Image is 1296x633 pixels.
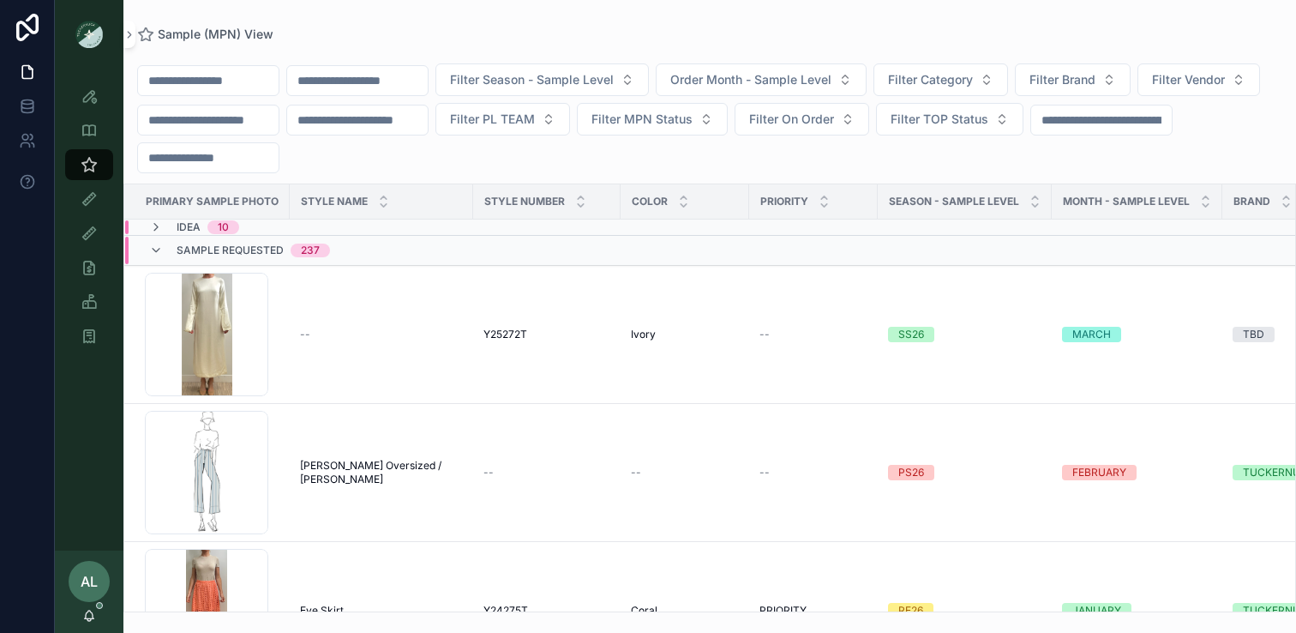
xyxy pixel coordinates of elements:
a: PRIORITY [759,604,867,618]
span: -- [759,466,770,479]
span: Brand [1233,195,1270,208]
span: Order Month - Sample Level [670,71,831,88]
a: -- [483,466,610,479]
button: Select Button [876,103,1023,136]
span: PRIMARY SAMPLE PHOTO [146,195,279,208]
a: -- [759,466,867,479]
span: PRIORITY [759,604,807,618]
span: Filter Brand [1029,71,1095,88]
span: Y25272T [483,328,527,341]
a: Sample (MPN) View [137,26,273,43]
div: MARCH [1072,327,1111,342]
div: JANUARY [1072,603,1121,618]
a: Coral [631,604,739,618]
a: -- [300,328,463,341]
img: App logo [75,21,103,48]
a: Y25272T [483,328,610,341]
a: FEBRUARY [1062,465,1212,480]
a: Y24275T [483,604,610,618]
div: RE26 [898,603,923,618]
button: Select Button [1015,63,1131,96]
span: Filter TOP Status [891,111,988,128]
a: Ivory [631,328,739,341]
span: -- [631,466,641,479]
a: SS26 [888,327,1041,342]
span: -- [759,328,770,341]
div: FEBRUARY [1072,465,1126,480]
a: Eve Skirt [300,604,463,618]
div: scrollable content [55,69,123,374]
div: 237 [301,244,320,257]
span: Filter MPN Status [591,111,693,128]
button: Select Button [577,103,728,136]
span: -- [483,466,494,479]
a: RE26 [888,603,1041,618]
button: Select Button [435,103,570,136]
a: MARCH [1062,327,1212,342]
button: Select Button [656,63,867,96]
div: 10 [218,220,229,234]
span: Filter Category [888,71,973,88]
button: Select Button [1137,63,1260,96]
a: PS26 [888,465,1041,480]
span: Eve Skirt [300,604,344,618]
a: JANUARY [1062,603,1212,618]
span: Filter Vendor [1152,71,1225,88]
button: Select Button [873,63,1008,96]
span: Sample Requested [177,244,284,257]
span: PRIORITY [760,195,808,208]
a: -- [631,466,739,479]
span: -- [300,328,310,341]
span: Sample (MPN) View [158,26,273,43]
span: Idea [177,220,201,234]
span: Y24275T [483,604,528,618]
span: Style Number [484,195,565,208]
div: SS26 [898,327,924,342]
span: Filter PL TEAM [450,111,535,128]
span: Style Name [301,195,368,208]
span: Ivory [631,328,656,341]
span: MONTH - SAMPLE LEVEL [1063,195,1190,208]
span: Filter Season - Sample Level [450,71,614,88]
span: Filter On Order [749,111,834,128]
div: PS26 [898,465,924,480]
span: Color [632,195,668,208]
button: Select Button [735,103,869,136]
span: Coral [631,604,657,618]
div: TBD [1243,327,1264,342]
span: AL [81,571,98,592]
a: [PERSON_NAME] Oversized / [PERSON_NAME] [300,459,463,486]
span: Season - Sample Level [889,195,1019,208]
a: -- [759,328,867,341]
button: Select Button [435,63,649,96]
